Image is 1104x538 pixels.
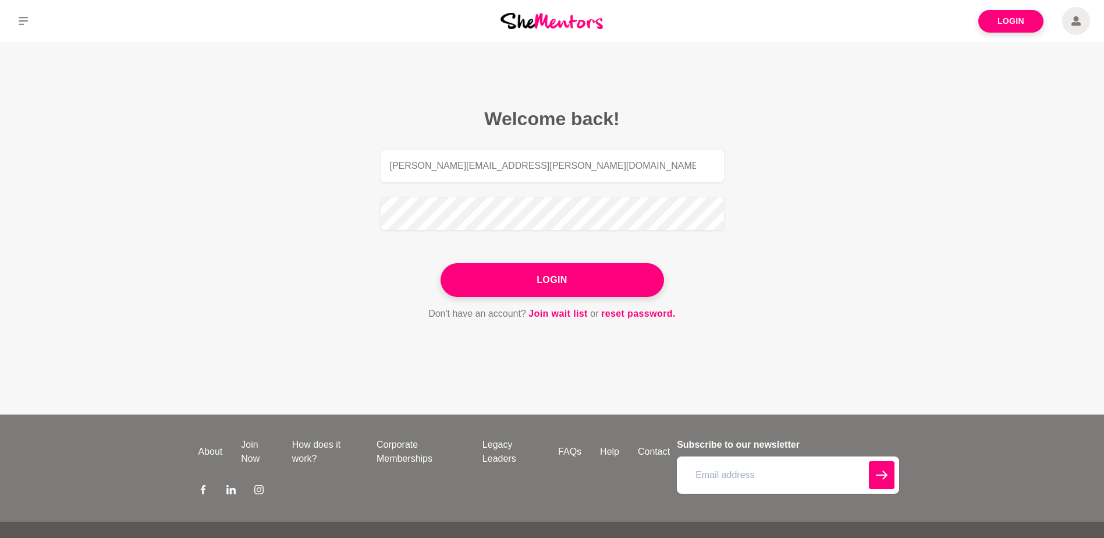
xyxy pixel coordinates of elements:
input: Email address [677,456,899,494]
input: Email address [380,149,725,183]
a: Contact [629,445,679,459]
a: About [189,445,232,459]
a: FAQs [549,445,591,459]
a: Join Now [232,438,282,466]
a: reset password. [601,306,676,321]
a: Login [978,10,1043,33]
p: Don't have an account? or [380,306,725,321]
a: Corporate Memberships [367,438,473,466]
a: Legacy Leaders [473,438,549,466]
a: Join wait list [528,306,588,321]
h2: Welcome back! [380,107,725,130]
a: Facebook [198,484,208,498]
a: Instagram [254,484,264,498]
button: Login [441,263,664,297]
a: LinkedIn [226,484,236,498]
a: How does it work? [283,438,367,466]
h4: Subscribe to our newsletter [677,438,899,452]
img: She Mentors Logo [500,13,603,29]
a: Help [591,445,629,459]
